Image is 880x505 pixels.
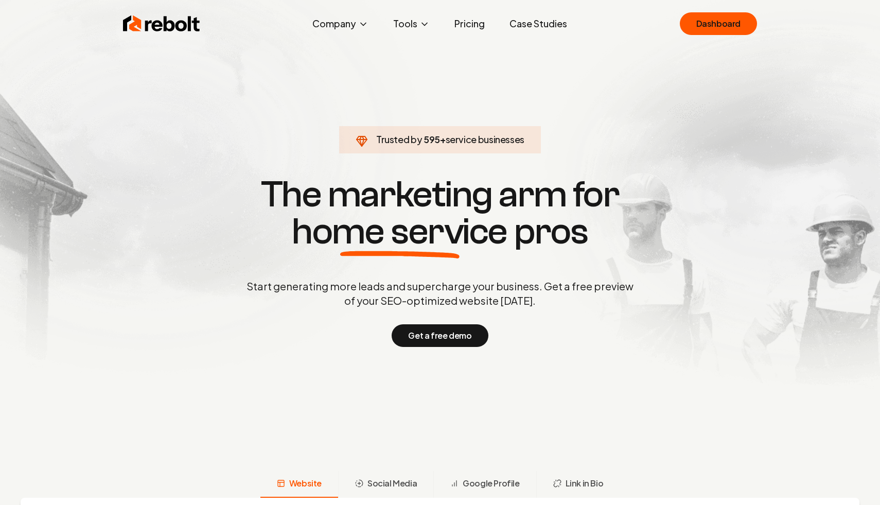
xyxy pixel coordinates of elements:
[433,471,536,498] button: Google Profile
[463,477,519,490] span: Google Profile
[123,13,200,34] img: Rebolt Logo
[289,477,322,490] span: Website
[501,13,575,34] a: Case Studies
[376,133,422,145] span: Trusted by
[385,13,438,34] button: Tools
[446,133,525,145] span: service businesses
[367,477,417,490] span: Social Media
[260,471,338,498] button: Website
[680,12,757,35] a: Dashboard
[440,133,446,145] span: +
[392,324,488,347] button: Get a free demo
[536,471,620,498] button: Link in Bio
[566,477,604,490] span: Link in Bio
[292,213,507,250] span: home service
[244,279,636,308] p: Start generating more leads and supercharge your business. Get a free preview of your SEO-optimiz...
[304,13,377,34] button: Company
[338,471,433,498] button: Social Media
[193,176,687,250] h1: The marketing arm for pros
[424,132,440,147] span: 595
[446,13,493,34] a: Pricing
